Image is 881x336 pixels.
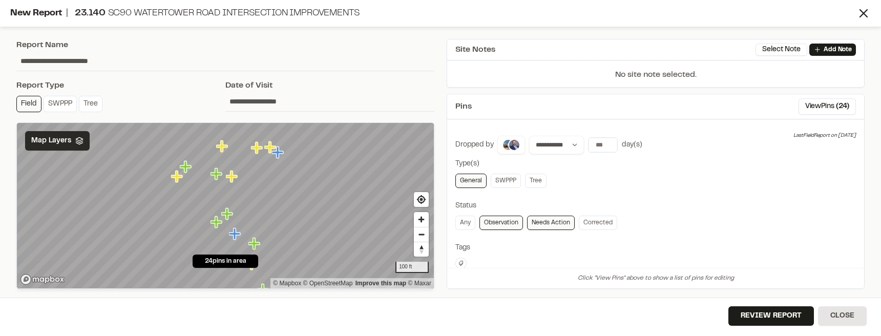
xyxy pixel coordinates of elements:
a: OpenStreetMap [303,280,353,287]
span: ( 24 ) [836,101,849,112]
button: Close [818,306,867,326]
a: Map feedback [355,280,406,287]
span: SC90 Watertower Road Intersection Improvements [108,9,360,17]
div: 100 ft [395,262,429,273]
img: Jake Rosiek [508,139,520,151]
div: Map marker [248,237,262,250]
div: Map marker [211,167,224,181]
div: Report Type [16,79,225,92]
button: Review Report [728,306,814,326]
div: Map marker [264,141,278,154]
a: SWPPP [491,174,521,188]
div: Status [455,200,856,212]
div: Last Field Report on [DATE] [793,132,856,140]
div: New Report [10,7,856,20]
a: Needs Action [527,216,575,230]
div: Click "View Pins" above to show a list of pins for editing [447,268,864,288]
div: Map marker [221,207,235,221]
div: Map marker [257,283,270,297]
button: Zoom in [414,212,429,227]
span: Pins [455,100,472,113]
div: Map marker [216,140,229,153]
div: Dropped by [455,139,494,151]
span: 24 pins in area [205,257,246,266]
img: Ross Edwards [502,139,514,151]
div: Date of Visit [225,79,434,92]
div: Map marker [229,227,242,241]
div: Map marker [226,170,239,183]
button: Find my location [414,192,429,207]
span: Site Notes [455,44,495,56]
div: Map marker [272,146,285,159]
a: General [455,174,487,188]
button: Edit Tags [455,258,467,269]
a: Observation [479,216,523,230]
div: Report Name [16,39,434,51]
button: Zoom out [414,227,429,242]
button: ViewPins (24) [799,98,856,115]
a: Corrected [579,216,617,230]
a: Tree [525,174,547,188]
a: Any [455,216,475,230]
button: Ross Edwards , Jake Rosiek [497,136,525,154]
p: No site note selected. [447,69,864,87]
a: Mapbox [273,280,301,287]
a: Maxar [408,280,431,287]
div: Map marker [180,160,193,174]
div: Tags [455,242,856,254]
button: Reset bearing to north [414,242,429,257]
div: Map marker [251,141,264,155]
div: Map marker [171,170,184,183]
div: Map marker [211,216,224,229]
div: Type(s) [455,158,856,170]
p: Add Note [824,45,852,54]
div: day(s) [622,139,642,151]
canvas: Map [17,123,434,289]
button: Select Note [756,44,807,56]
